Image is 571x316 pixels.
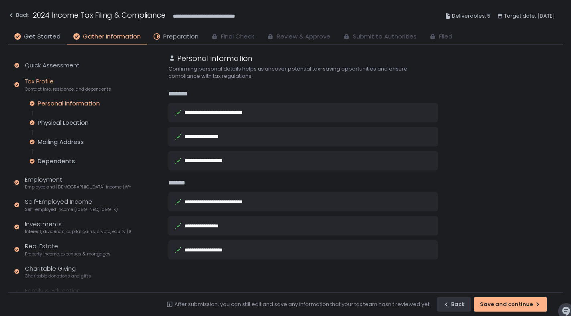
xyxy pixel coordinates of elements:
[25,273,91,279] span: Charitable donations and gifts
[8,10,29,20] div: Back
[38,99,100,107] div: Personal Information
[25,286,127,302] div: Family & Education
[25,197,118,213] div: Self-Employed Income
[25,242,111,257] div: Real Estate
[25,207,118,213] span: Self-employed income (1099-NEC, 1099-K)
[221,32,254,41] span: Final Check
[25,251,111,257] span: Property income, expenses & mortgages
[25,220,131,235] div: Investments
[443,301,465,308] div: Back
[25,229,131,235] span: Interest, dividends, capital gains, crypto, equity (1099s, K-1s)
[38,157,75,165] div: Dependents
[452,11,490,21] span: Deliverables: 5
[277,32,330,41] span: Review & Approve
[38,119,89,127] div: Physical Location
[168,65,438,80] div: Confirming personal details helps us uncover potential tax-saving opportunities and ensure compli...
[25,77,111,92] div: Tax Profile
[25,61,79,70] div: Quick Assessment
[177,53,252,64] h1: Personal information
[33,10,166,20] h1: 2024 Income Tax Filing & Compliance
[25,175,131,190] div: Employment
[474,297,547,312] button: Save and continue
[25,184,131,190] span: Employee and [DEMOGRAPHIC_DATA] income (W-2s)
[504,11,555,21] span: Target date: [DATE]
[8,10,29,23] button: Back
[353,32,417,41] span: Submit to Authorities
[437,297,471,312] button: Back
[163,32,198,41] span: Preparation
[38,138,84,146] div: Mailing Address
[480,301,541,308] div: Save and continue
[25,264,91,280] div: Charitable Giving
[174,301,431,308] div: After submission, you can still edit and save any information that your tax team hasn't reviewed ...
[25,86,111,92] span: Contact info, residence, and dependents
[439,32,452,41] span: Filed
[83,32,141,41] span: Gather Information
[24,32,61,41] span: Get Started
